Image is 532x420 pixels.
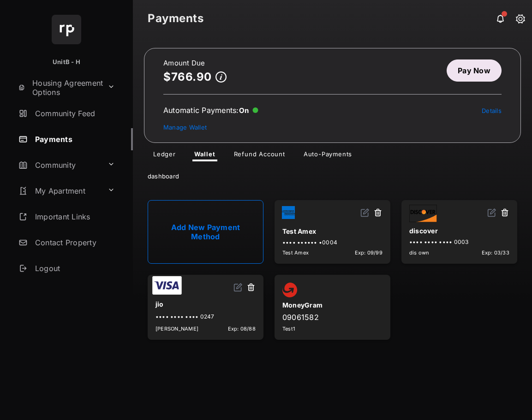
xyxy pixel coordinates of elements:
span: [PERSON_NAME] [155,325,198,332]
a: Refund Account [227,150,293,161]
div: •••• •••• •••• 0247 [155,313,256,320]
div: 09061582 [282,313,383,322]
img: svg+xml;base64,PHN2ZyB4bWxucz0iaHR0cDovL3d3dy53My5vcmcvMjAwMC9zdmciIHdpZHRoPSI2NCIgaGVpZ2h0PSI2NC... [52,15,81,44]
div: jio [155,296,256,312]
div: Automatic Payments : [163,106,258,115]
span: Exp: 09/99 [355,249,383,256]
p: $766.90 [163,71,212,83]
img: svg+xml;base64,PHN2ZyB2aWV3Qm94PSIwIDAgMjQgMjQiIHdpZHRoPSIxNiIgaGVpZ2h0PSIxNiIgZmlsbD0ibm9uZSIgeG... [360,208,370,217]
img: svg+xml;base64,PHN2ZyB2aWV3Qm94PSIwIDAgMjQgMjQiIHdpZHRoPSIxNiIgaGVpZ2h0PSIxNiIgZmlsbD0ibm9uZSIgeG... [233,283,243,292]
a: Ledger [146,150,183,161]
a: Wallet [187,150,223,161]
div: MoneyGram [282,297,383,313]
a: Auto-Payments [296,150,359,161]
a: Logout [15,257,133,279]
a: Details [482,107,502,114]
strong: Payments [148,13,203,24]
div: discover [409,223,509,238]
img: svg+xml;base64,PHN2ZyB2aWV3Qm94PSIwIDAgMjQgMjQiIHdpZHRoPSIxNiIgaGVpZ2h0PSIxNiIgZmlsbD0ibm9uZSIgeG... [487,208,496,217]
div: dashboard [133,161,532,187]
a: Add New Payment Method [148,200,263,264]
a: Important Links [15,206,119,228]
span: Exp: 03/33 [482,249,509,256]
a: Manage Wallet [163,124,207,131]
span: dis own [409,249,430,256]
span: Test Amex [282,249,309,256]
a: Community Feed [15,102,133,124]
div: Test Amex [282,224,383,239]
span: On [239,106,249,115]
a: Contact Property [15,231,133,254]
div: •••• •••••• •0004 [282,239,383,246]
a: Payments [15,128,133,150]
p: UnitB - H [53,58,80,67]
h2: Amount Due [163,59,227,67]
span: Test1 [282,325,295,332]
div: •••• •••• •••• 0003 [409,238,509,245]
a: Housing Agreement Options [15,77,104,99]
a: My Apartment [15,180,104,202]
span: Exp: 08/88 [228,325,256,332]
a: Community [15,154,104,176]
